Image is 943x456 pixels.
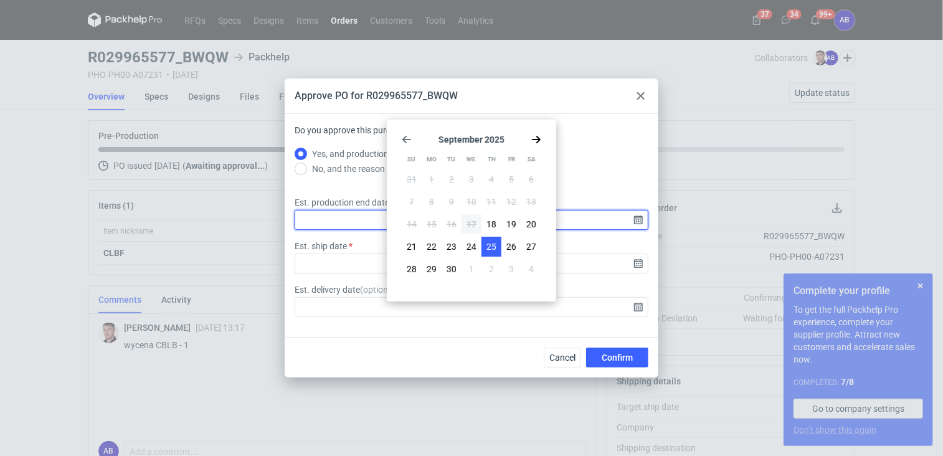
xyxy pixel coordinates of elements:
[481,214,501,234] button: Thu Sep 18 2025
[521,169,541,189] button: Sat Sep 06 2025
[481,259,501,279] button: Thu Oct 02 2025
[402,214,422,234] button: Sun Sep 14 2025
[449,173,454,186] span: 2
[402,135,541,145] section: September 2025
[486,218,496,230] span: 18
[467,218,476,230] span: 17
[442,237,462,257] button: Tue Sep 23 2025
[442,169,462,189] button: Tue Sep 02 2025
[462,169,481,189] button: Wed Sep 03 2025
[544,348,581,368] button: Cancel
[586,348,648,368] button: Confirm
[402,135,412,145] svg: Go back 1 month
[521,214,541,234] button: Sat Sep 20 2025
[447,240,457,253] span: 23
[486,240,496,253] span: 25
[427,263,437,275] span: 29
[427,218,437,230] span: 15
[407,240,417,253] span: 21
[442,192,462,212] button: Tue Sep 09 2025
[295,124,436,146] label: Do you approve this purchase order?
[467,240,476,253] span: 24
[462,192,481,212] button: Wed Sep 10 2025
[462,259,481,279] button: Wed Oct 01 2025
[295,89,458,103] div: Approve PO for R029965577_BWQW
[501,259,521,279] button: Fri Oct 03 2025
[407,218,417,230] span: 14
[501,237,521,257] button: Fri Sep 26 2025
[462,237,481,257] button: Wed Sep 24 2025
[360,285,398,295] span: ( optional )
[442,150,461,169] div: Tu
[501,192,521,212] button: Fri Sep 12 2025
[509,173,514,186] span: 5
[502,150,521,169] div: Fr
[486,196,496,208] span: 11
[481,237,501,257] button: Thu Sep 25 2025
[422,259,442,279] button: Mon Sep 29 2025
[422,192,442,212] button: Mon Sep 08 2025
[402,259,422,279] button: Sun Sep 28 2025
[447,218,457,230] span: 16
[506,218,516,230] span: 19
[501,214,521,234] button: Fri Sep 19 2025
[402,169,422,189] button: Sun Aug 31 2025
[407,263,417,275] span: 28
[481,169,501,189] button: Thu Sep 04 2025
[469,263,474,275] span: 1
[409,196,414,208] span: 7
[489,173,494,186] span: 4
[462,150,481,169] div: We
[522,150,541,169] div: Sa
[481,192,501,212] button: Thu Sep 11 2025
[526,240,536,253] span: 27
[526,196,536,208] span: 13
[501,169,521,189] button: Fri Sep 05 2025
[506,240,516,253] span: 26
[449,196,454,208] span: 9
[529,173,534,186] span: 6
[509,263,514,275] span: 3
[506,196,516,208] span: 12
[521,192,541,212] button: Sat Sep 13 2025
[602,353,633,362] span: Confirm
[521,259,541,279] button: Sat Oct 04 2025
[295,240,347,252] label: Est. ship date
[462,214,481,234] button: Wed Sep 17 2025
[402,237,422,257] button: Sun Sep 21 2025
[422,237,442,257] button: Mon Sep 22 2025
[295,196,389,209] label: Est. production end date
[467,196,476,208] span: 10
[447,263,457,275] span: 30
[531,135,541,145] svg: Go forward 1 month
[427,240,437,253] span: 22
[407,173,417,186] span: 31
[422,150,441,169] div: Mo
[429,173,434,186] span: 1
[482,150,501,169] div: Th
[422,169,442,189] button: Mon Sep 01 2025
[549,353,576,362] span: Cancel
[402,192,422,212] button: Sun Sep 07 2025
[442,214,462,234] button: Tue Sep 16 2025
[429,196,434,208] span: 8
[469,173,474,186] span: 3
[442,259,462,279] button: Tue Sep 30 2025
[295,283,398,296] label: Est. delivery date
[529,263,534,275] span: 4
[521,237,541,257] button: Sat Sep 27 2025
[422,214,442,234] button: Mon Sep 15 2025
[489,263,494,275] span: 2
[526,218,536,230] span: 20
[402,150,421,169] div: Su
